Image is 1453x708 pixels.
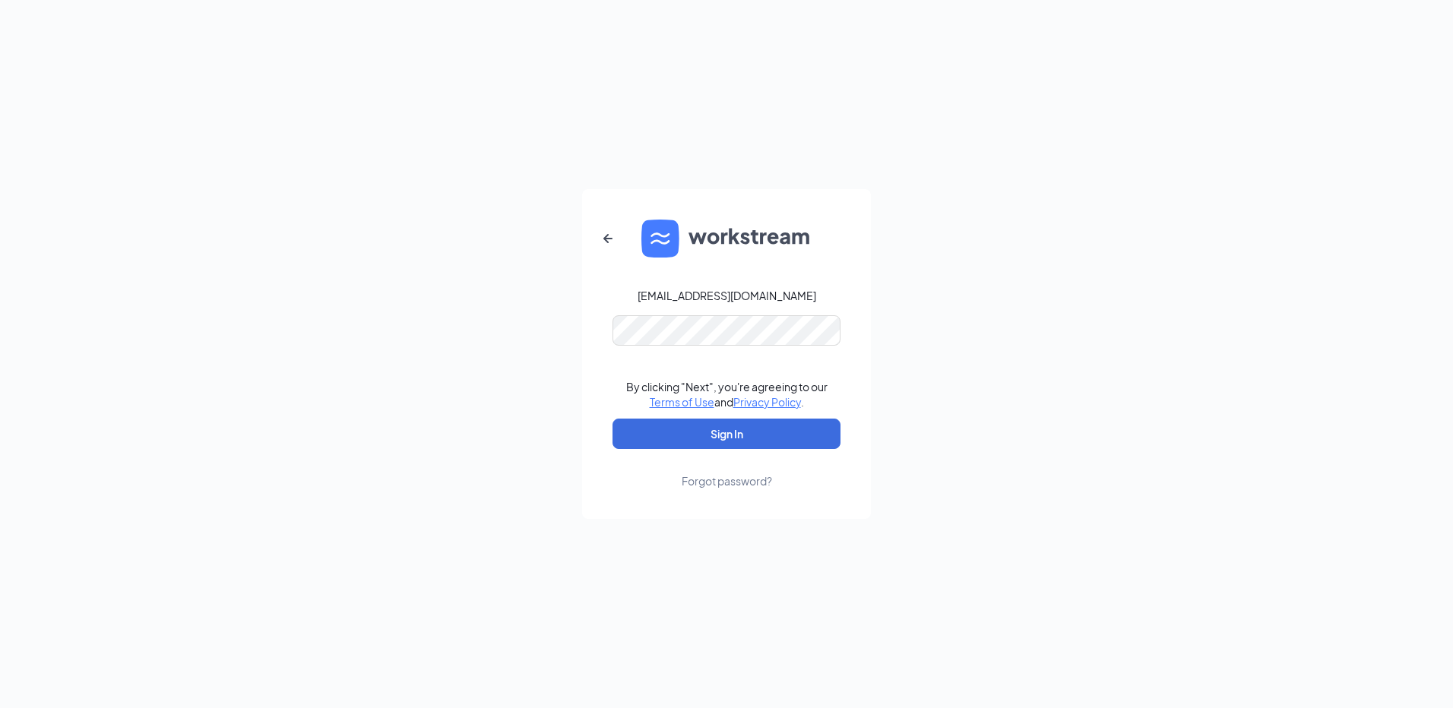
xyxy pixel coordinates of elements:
[613,419,840,449] button: Sign In
[733,395,801,409] a: Privacy Policy
[682,473,772,488] div: Forgot password?
[599,229,617,248] svg: ArrowLeftNew
[626,379,828,409] div: By clicking "Next", you're agreeing to our and .
[641,220,812,258] img: WS logo and Workstream text
[650,395,714,409] a: Terms of Use
[638,288,816,303] div: [EMAIL_ADDRESS][DOMAIN_NAME]
[682,449,772,488] a: Forgot password?
[590,220,626,257] button: ArrowLeftNew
